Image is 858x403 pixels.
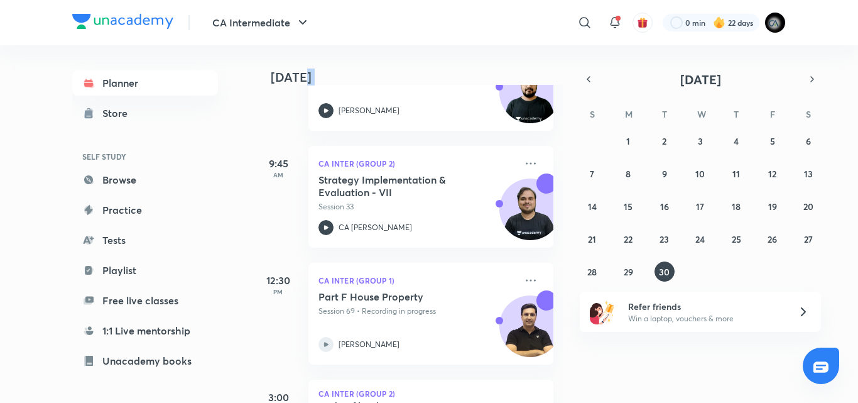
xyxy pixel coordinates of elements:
button: September 8, 2025 [618,163,638,184]
abbr: Saturday [806,108,811,120]
img: streak [713,16,725,29]
button: September 16, 2025 [654,196,675,216]
p: PM [253,288,303,295]
abbr: September 17, 2025 [696,201,704,213]
button: September 24, 2025 [690,229,710,249]
a: Tests [72,228,218,253]
button: September 11, 2025 [726,163,746,184]
abbr: September 28, 2025 [587,266,597,278]
abbr: September 24, 2025 [695,233,705,245]
a: Free live classes [72,288,218,313]
h5: Strategy Implementation & Evaluation - VII [318,174,475,199]
button: September 6, 2025 [798,131,818,151]
abbr: September 25, 2025 [732,233,741,245]
abbr: September 4, 2025 [734,135,739,147]
abbr: September 5, 2025 [770,135,775,147]
button: September 5, 2025 [763,131,783,151]
abbr: Monday [625,108,633,120]
button: September 30, 2025 [654,262,675,282]
button: September 26, 2025 [763,229,783,249]
abbr: September 23, 2025 [660,233,669,245]
abbr: September 9, 2025 [662,168,667,180]
a: 1:1 Live mentorship [72,318,218,343]
p: [PERSON_NAME] [339,105,399,116]
button: September 7, 2025 [582,163,602,184]
span: [DATE] [680,71,721,88]
abbr: September 8, 2025 [626,168,631,180]
button: [DATE] [597,70,803,88]
a: Company Logo [72,14,173,32]
abbr: September 18, 2025 [732,201,741,213]
img: poojita Agrawal [764,12,786,33]
div: Store [102,106,135,121]
img: Avatar [500,69,560,129]
abbr: September 27, 2025 [804,233,813,245]
h6: Refer friends [628,300,783,313]
button: September 20, 2025 [798,196,818,216]
abbr: September 12, 2025 [768,168,776,180]
button: September 29, 2025 [618,262,638,282]
img: avatar [637,17,648,28]
h5: 9:45 [253,156,303,171]
abbr: Thursday [734,108,739,120]
p: CA Inter (Group 2) [318,156,516,171]
button: CA Intermediate [205,10,318,35]
abbr: September 29, 2025 [624,266,633,278]
a: Planner [72,70,218,96]
abbr: September 7, 2025 [590,168,594,180]
button: September 28, 2025 [582,262,602,282]
p: CA Inter (Group 2) [318,390,543,397]
p: CA [PERSON_NAME] [339,222,412,233]
button: September 12, 2025 [763,163,783,184]
abbr: September 11, 2025 [732,168,740,180]
abbr: September 1, 2025 [626,135,630,147]
abbr: September 15, 2025 [624,201,633,213]
abbr: Wednesday [697,108,706,120]
img: Avatar [500,302,560,363]
abbr: September 13, 2025 [804,168,813,180]
abbr: Friday [770,108,775,120]
img: Avatar [500,185,560,246]
a: Store [72,101,218,126]
img: referral [590,299,615,324]
p: Win a laptop, vouchers & more [628,313,783,324]
button: avatar [633,13,653,33]
abbr: September 3, 2025 [698,135,703,147]
abbr: September 10, 2025 [695,168,705,180]
button: September 22, 2025 [618,229,638,249]
button: September 4, 2025 [726,131,746,151]
h6: SELF STUDY [72,146,218,167]
abbr: September 30, 2025 [659,266,670,278]
abbr: September 19, 2025 [768,201,777,213]
button: September 17, 2025 [690,196,710,216]
button: September 27, 2025 [798,229,818,249]
abbr: September 16, 2025 [660,201,669,213]
button: September 9, 2025 [654,163,675,184]
button: September 19, 2025 [763,196,783,216]
img: Company Logo [72,14,173,29]
p: CA Inter (Group 1) [318,273,516,288]
a: Unacademy books [72,348,218,373]
a: Practice [72,197,218,223]
button: September 2, 2025 [654,131,675,151]
a: Browse [72,167,218,192]
button: September 23, 2025 [654,229,675,249]
button: September 21, 2025 [582,229,602,249]
abbr: September 26, 2025 [768,233,777,245]
button: September 14, 2025 [582,196,602,216]
h5: Part F House Property [318,290,475,303]
a: Playlist [72,258,218,283]
p: AM [253,171,303,179]
button: September 18, 2025 [726,196,746,216]
button: September 3, 2025 [690,131,710,151]
abbr: September 20, 2025 [803,201,813,213]
abbr: September 2, 2025 [662,135,666,147]
p: [PERSON_NAME] [339,339,399,350]
abbr: September 14, 2025 [588,201,597,213]
button: September 25, 2025 [726,229,746,249]
p: Session 33 [318,201,516,213]
abbr: September 22, 2025 [624,233,633,245]
button: September 15, 2025 [618,196,638,216]
button: September 1, 2025 [618,131,638,151]
abbr: September 6, 2025 [806,135,811,147]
